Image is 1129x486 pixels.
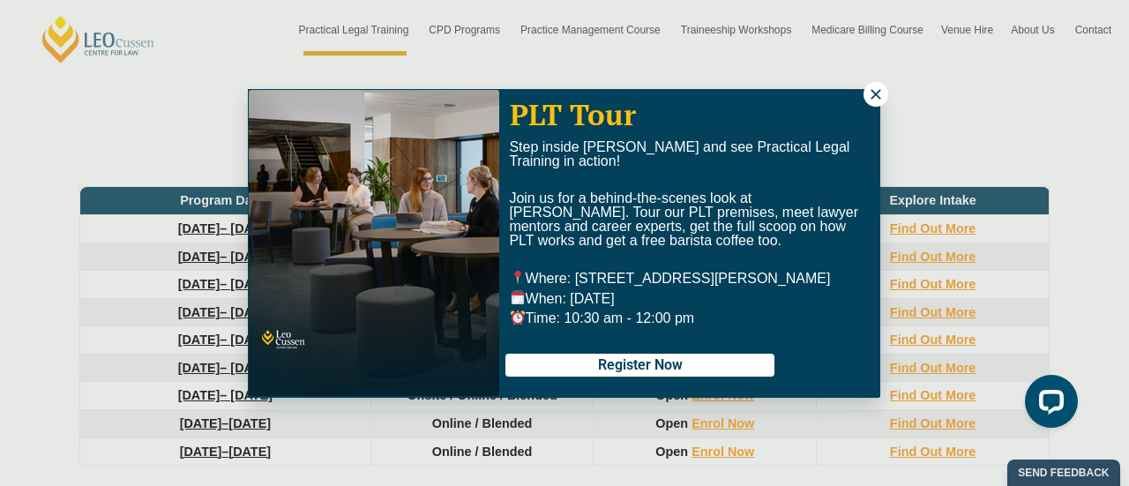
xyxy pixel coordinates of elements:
[509,139,849,168] span: Step inside [PERSON_NAME] and see Practical Legal Training in action!
[509,271,830,286] span: Where: [STREET_ADDRESS][PERSON_NAME]
[509,310,694,325] span: Time: 10:30 am - 12:00 pm
[511,271,525,285] img: 📍
[510,95,636,133] span: PLT Tour
[509,191,858,248] span: Join us for a behind-the-scenes look at [PERSON_NAME]. Tour our PLT premises, meet lawyer mentors...
[249,90,499,396] img: students at tables talking to each other
[864,82,888,107] button: Close
[505,354,774,377] button: Register Now
[509,291,614,306] span: When: [DATE]
[1011,368,1085,442] iframe: LiveChat chat widget
[511,310,525,325] img: ⏰
[511,290,525,304] img: 🗓️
